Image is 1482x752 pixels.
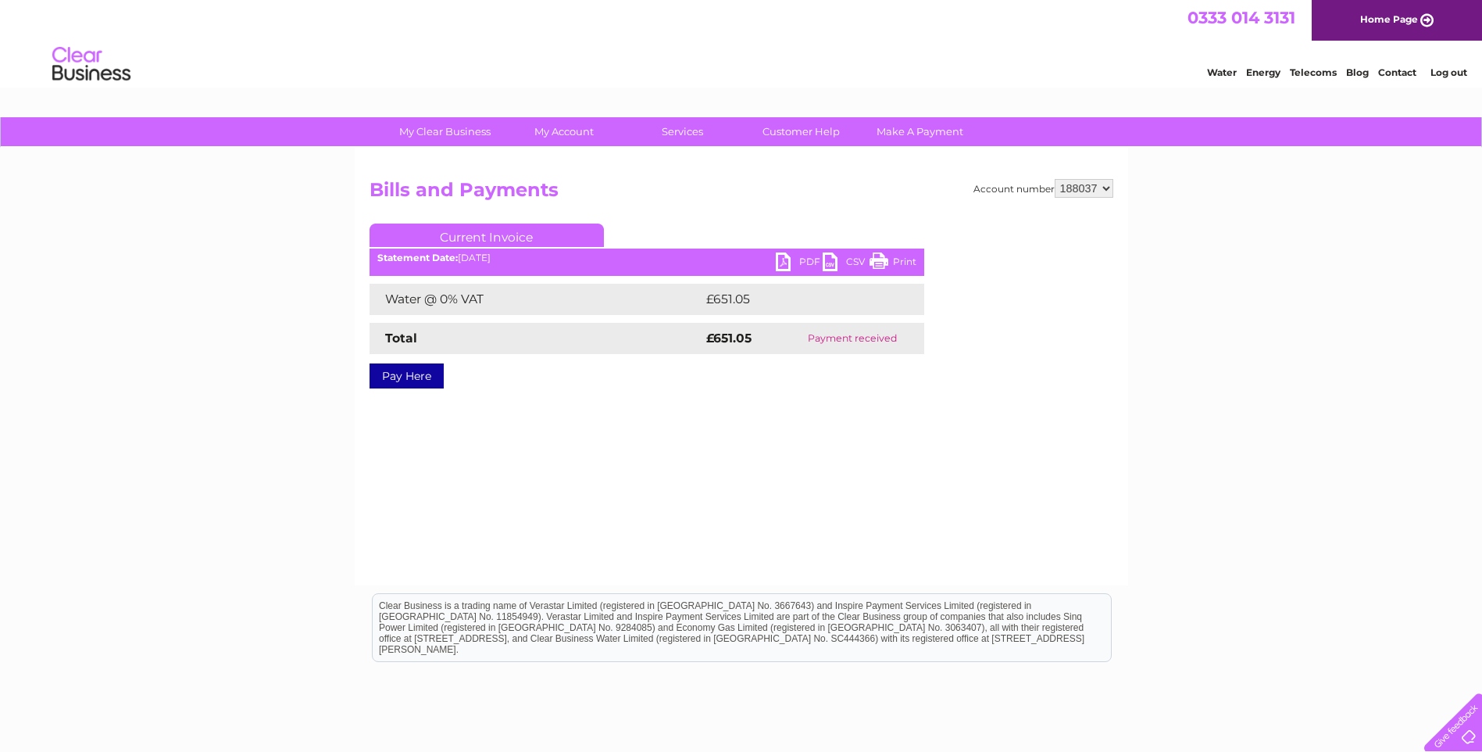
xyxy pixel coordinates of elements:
strong: £651.05 [706,331,752,346]
a: Blog [1346,66,1369,78]
a: My Account [499,117,628,146]
a: Water [1207,66,1237,78]
td: £651.05 [702,284,895,315]
a: Current Invoice [370,224,604,247]
a: My Clear Business [380,117,509,146]
a: Print [870,252,916,275]
div: Clear Business is a trading name of Verastar Limited (registered in [GEOGRAPHIC_DATA] No. 3667643... [373,9,1111,76]
td: Water @ 0% VAT [370,284,702,315]
a: 0333 014 3131 [1187,8,1295,27]
strong: Total [385,331,417,346]
a: Pay Here [370,363,444,389]
div: Account number [973,179,1113,198]
a: Log out [1430,66,1467,78]
a: Telecoms [1290,66,1337,78]
div: [DATE] [370,252,924,263]
h2: Bills and Payments [370,179,1113,209]
a: PDF [776,252,823,275]
a: Services [618,117,747,146]
a: Energy [1246,66,1280,78]
a: CSV [823,252,870,275]
a: Make A Payment [855,117,984,146]
img: logo.png [52,41,131,88]
b: Statement Date: [377,252,458,263]
a: Customer Help [737,117,866,146]
a: Contact [1378,66,1416,78]
td: Payment received [780,323,923,354]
